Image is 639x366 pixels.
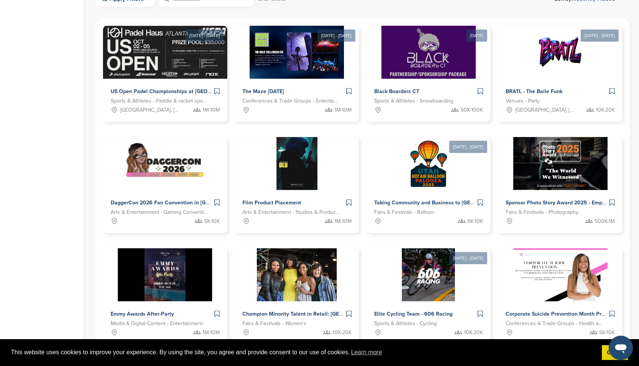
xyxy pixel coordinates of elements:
[235,137,359,233] a: Sponsorpitch & Film Product Placement Arts & Entertainment - Studios & Production Co's 1M-10M
[498,248,622,344] a: Sponsorpitch & Corporate Suicide Prevention Month Programming with [PERSON_NAME] Conferences & Tr...
[466,30,487,42] div: [DATE]
[367,125,491,233] a: [DATE] - [DATE] Sponsorpitch & Taking Community and Business to [GEOGRAPHIC_DATA] with the [US_ST...
[204,217,220,226] span: 5K-10K
[599,329,615,337] span: 5K-10K
[464,329,483,337] span: 10K-20K
[125,137,205,190] img: Sponsorpitch &
[317,30,355,42] div: [DATE] - [DATE]
[461,106,483,114] span: 50K-100K
[203,106,220,114] span: 1M-10M
[235,14,359,122] a: [DATE] - [DATE] Sponsorpitch & The Maze [DATE] Conferences & Trade Groups - Entertainment 1M-10M
[103,14,227,122] a: [DATE] - [DATE] Sponsorpitch & US Open Padel Championships at [GEOGRAPHIC_DATA] Sports & Athletes...
[111,199,312,206] span: DaggerCon 2026 Fan Convention in [GEOGRAPHIC_DATA], [GEOGRAPHIC_DATA]
[498,14,622,122] a: [DATE] - [DATE] Sponsorpitch & BRATL - The Baile Funk Venues - Party [GEOGRAPHIC_DATA], [GEOGRAPH...
[596,106,615,114] span: 10K-20K
[111,311,174,317] span: Emmy Awards After-Party
[534,26,587,79] img: Sponsorpitch &
[506,208,578,216] span: Fairs & Festivals - Photography
[506,88,562,95] span: BRATL - The Baile Funk
[111,208,208,216] span: Arts & Entertainment - Gaming Conventions
[242,208,340,216] span: Arts & Entertainment - Studios & Production Co's
[374,88,419,95] span: Black Boarders CT
[374,208,434,216] span: Fairs & Festivals - Balloon
[402,137,455,190] img: Sponsorpitch &
[103,137,227,233] a: Sponsorpitch & DaggerCon 2026 Fan Convention in [GEOGRAPHIC_DATA], [GEOGRAPHIC_DATA] Arts & Enter...
[595,217,615,226] span: 500K-1M
[120,106,181,114] span: [GEOGRAPHIC_DATA], [GEOGRAPHIC_DATA]
[381,26,476,79] img: Sponsorpitch &
[242,311,517,317] span: Champion Minority Talent in Retail: [GEOGRAPHIC_DATA], [GEOGRAPHIC_DATA] & [GEOGRAPHIC_DATA] 2025
[402,248,455,301] img: Sponsorpitch &
[118,248,212,301] img: Sponsorpitch &
[513,248,608,301] img: Sponsorpitch &
[103,26,302,79] img: Sponsorpitch &
[506,97,540,105] span: Venues - Party
[334,217,352,226] span: 1M-10M
[602,345,628,360] a: dismiss cookie message
[367,236,491,344] a: [DATE] - [DATE] Sponsorpitch & Elite Cycling Team - 606 Racing Sports & Athletes - Cycling 10K-20K
[333,329,352,337] span: 10K-20K
[334,106,352,114] span: 1M-10M
[203,329,220,337] span: 1M-10M
[467,217,483,226] span: 5K-10K
[186,30,223,42] div: [DATE] - [DATE]
[367,14,491,122] a: [DATE] Sponsorpitch & Black Boarders CT Sports & Athletes - Snowboarding 50K-100K
[581,30,619,42] div: [DATE] - [DATE]
[277,137,317,190] img: Sponsorpitch &
[449,252,487,264] div: [DATE] - [DATE]
[498,137,622,233] a: Sponsorpitch & Sponsor Photo Story Award 2025 - Empower the 6th Annual Global Storytelling Compet...
[242,88,284,95] span: The Maze [DATE]
[374,97,453,105] span: Sports & Athletes - Snowboarding
[374,319,437,328] span: Sports & Athletes - Cycling
[515,106,577,114] span: [GEOGRAPHIC_DATA], [GEOGRAPHIC_DATA]
[513,137,608,190] img: Sponsorpitch &
[11,347,596,358] span: This website uses cookies to improve your experience. By using the site, you agree and provide co...
[242,97,340,105] span: Conferences & Trade Groups - Entertainment
[506,319,603,328] span: Conferences & Trade Groups - Health and Wellness
[250,26,344,79] img: Sponsorpitch &
[242,319,306,328] span: Fairs & Festivals - Women's
[103,248,227,344] a: Sponsorpitch & Emmy Awards After-Party Media & Digital Content - Entertainment 1M-10M
[235,248,359,344] a: Sponsorpitch & Champion Minority Talent in Retail: [GEOGRAPHIC_DATA], [GEOGRAPHIC_DATA] & [GEOGRA...
[111,88,249,95] span: US Open Padel Championships at [GEOGRAPHIC_DATA]
[449,141,487,153] div: [DATE] - [DATE]
[257,248,336,301] img: Sponsorpitch &
[350,347,383,358] a: learn more about cookies
[374,199,627,206] span: Taking Community and Business to [GEOGRAPHIC_DATA] with the [US_STATE] Hot Air Balloon Palooza
[111,97,208,105] span: Sports & Athletes - Paddle & racket sports
[374,311,453,317] span: Elite Cycling Team - 606 Racing
[242,199,301,206] span: Film Product Placement
[609,336,633,360] iframe: Button to launch messaging window
[111,319,203,328] span: Media & Digital Content - Entertainment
